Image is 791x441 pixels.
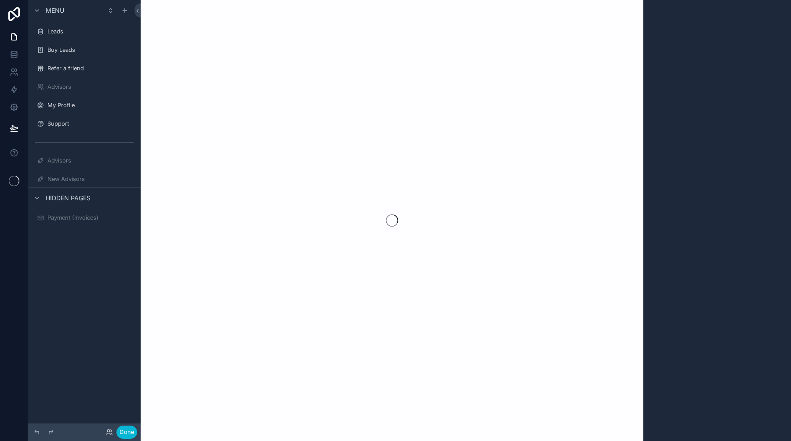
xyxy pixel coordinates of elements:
[47,157,134,164] label: Advisors
[47,120,134,127] label: Support
[33,172,135,186] a: New Advisors
[33,211,135,225] a: Payment (Invoices)
[33,117,135,131] a: Support
[33,98,135,112] a: My Profile
[47,102,134,109] label: My Profile
[47,28,134,35] label: Leads
[47,47,134,54] label: Buy Leads
[33,25,135,39] a: Leads
[47,83,134,90] label: Advisors
[33,154,135,168] a: Advisors
[33,43,135,57] a: Buy Leads
[47,65,134,72] label: Refer a friend
[46,6,64,15] span: Menu
[47,214,134,221] label: Payment (Invoices)
[47,176,134,183] label: New Advisors
[33,61,135,76] a: Refer a friend
[116,426,137,439] button: Done
[33,80,135,94] a: Advisors
[46,194,91,202] span: Hidden pages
